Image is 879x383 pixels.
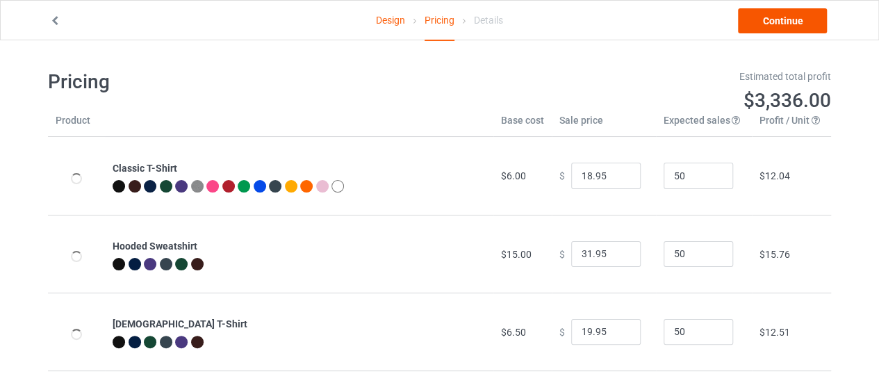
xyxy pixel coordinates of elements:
th: Sale price [552,113,656,137]
b: [DEMOGRAPHIC_DATA] T-Shirt [113,318,247,329]
span: $ [559,248,565,259]
h1: Pricing [48,70,430,95]
span: $15.00 [501,249,532,260]
span: $12.04 [759,170,790,181]
b: Hooded Sweatshirt [113,241,197,252]
span: $ [559,326,565,337]
b: Classic T-Shirt [113,163,177,174]
span: $6.50 [501,327,526,338]
th: Profit / Unit [752,113,831,137]
a: Design [376,1,405,40]
th: Base cost [493,113,552,137]
th: Expected sales [656,113,752,137]
span: $12.51 [759,327,790,338]
span: $6.00 [501,170,526,181]
span: $ [559,170,565,181]
span: $3,336.00 [744,89,831,112]
span: $15.76 [759,249,790,260]
img: heather_texture.png [191,180,204,193]
a: Continue [738,8,827,33]
div: Estimated total profit [450,70,832,83]
th: Product [48,113,105,137]
div: Details [474,1,503,40]
div: Pricing [425,1,454,41]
